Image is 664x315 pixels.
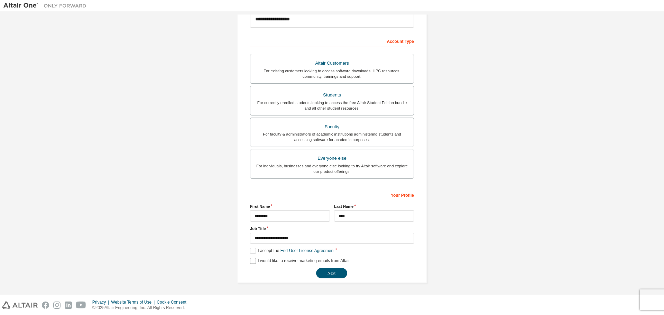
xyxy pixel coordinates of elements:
[250,248,334,254] label: I accept the
[2,302,38,309] img: altair_logo.svg
[250,258,350,264] label: I would like to receive marketing emails from Altair
[255,58,409,68] div: Altair Customers
[255,90,409,100] div: Students
[157,299,190,305] div: Cookie Consent
[3,2,90,9] img: Altair One
[255,68,409,79] div: For existing customers looking to access software downloads, HPC resources, community, trainings ...
[53,302,61,309] img: instagram.svg
[255,122,409,132] div: Faculty
[250,189,414,200] div: Your Profile
[111,299,157,305] div: Website Terms of Use
[255,154,409,163] div: Everyone else
[255,131,409,142] div: For faculty & administrators of academic institutions administering students and accessing softwa...
[255,163,409,174] div: For individuals, businesses and everyone else looking to try Altair software and explore our prod...
[280,248,335,253] a: End-User License Agreement
[316,268,347,278] button: Next
[76,302,86,309] img: youtube.svg
[92,299,111,305] div: Privacy
[250,226,414,231] label: Job Title
[334,204,414,209] label: Last Name
[42,302,49,309] img: facebook.svg
[92,305,191,311] p: © 2025 Altair Engineering, Inc. All Rights Reserved.
[250,35,414,46] div: Account Type
[255,100,409,111] div: For currently enrolled students looking to access the free Altair Student Edition bundle and all ...
[65,302,72,309] img: linkedin.svg
[250,204,330,209] label: First Name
